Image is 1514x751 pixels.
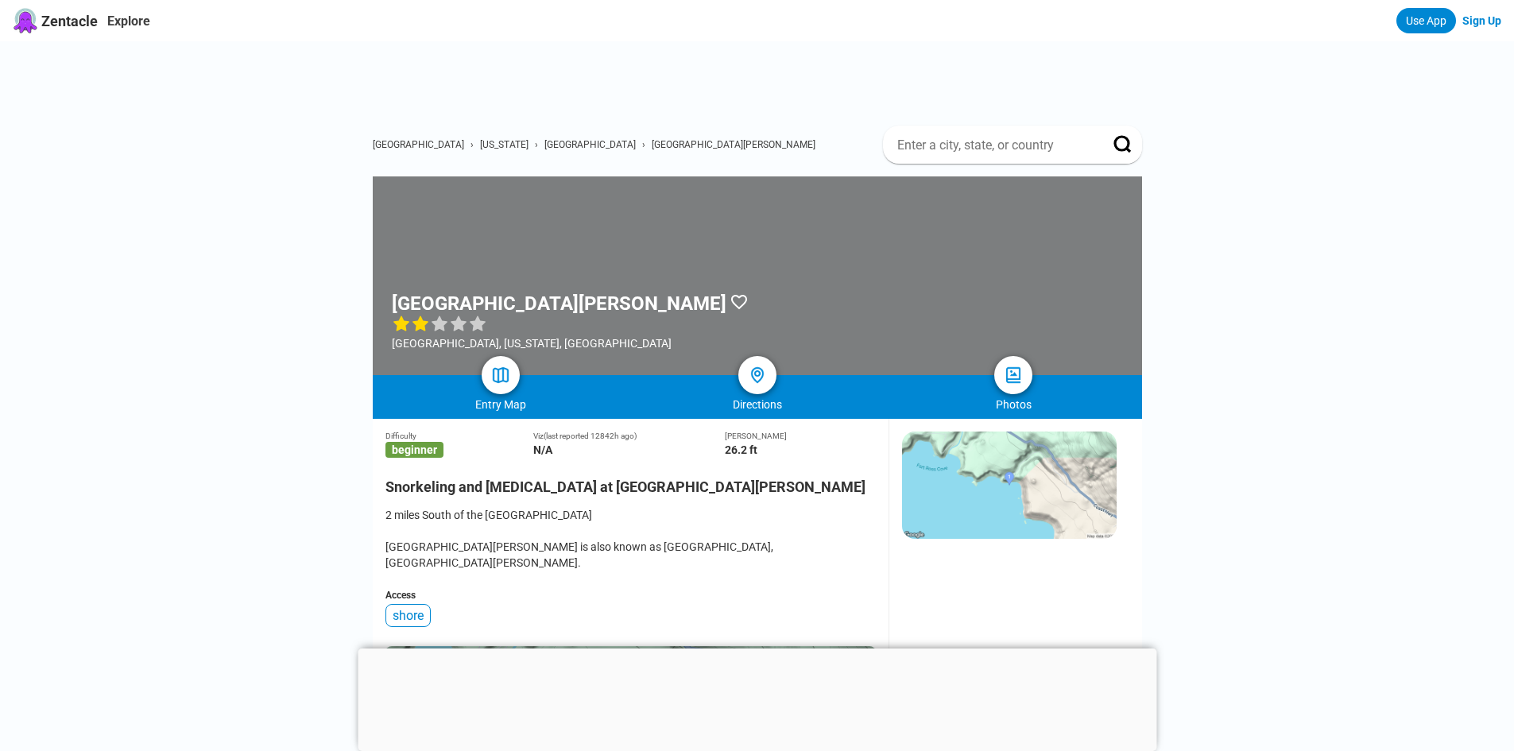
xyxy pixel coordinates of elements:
[392,292,726,315] h1: [GEOGRAPHIC_DATA][PERSON_NAME]
[373,398,629,411] div: Entry Map
[385,590,876,601] div: Access
[652,139,815,150] a: [GEOGRAPHIC_DATA][PERSON_NAME]
[373,139,464,150] a: [GEOGRAPHIC_DATA]
[385,432,533,440] div: Difficulty
[535,139,538,150] span: ›
[13,8,38,33] img: Zentacle logo
[896,137,1091,153] input: Enter a city, state, or country
[1004,366,1023,385] img: photos
[748,366,767,385] img: directions
[994,356,1032,394] a: photos
[482,356,520,394] a: map
[13,8,98,33] a: Zentacle logoZentacle
[385,442,443,458] span: beginner
[470,139,474,150] span: ›
[885,398,1142,411] div: Photos
[1462,14,1501,27] a: Sign Up
[385,469,876,495] h2: Snorkeling and [MEDICAL_DATA] at [GEOGRAPHIC_DATA][PERSON_NAME]
[107,14,150,29] a: Explore
[902,432,1117,539] img: staticmap
[725,443,875,456] div: 26.2 ft
[642,139,645,150] span: ›
[385,604,431,627] div: shore
[358,648,1156,747] iframe: Advertisement
[629,398,885,411] div: Directions
[491,366,510,385] img: map
[725,432,875,440] div: [PERSON_NAME]
[533,443,725,456] div: N/A
[41,13,98,29] span: Zentacle
[533,432,725,440] div: Viz (last reported 12842h ago)
[544,139,636,150] a: [GEOGRAPHIC_DATA]
[1396,8,1456,33] a: Use App
[480,139,529,150] a: [US_STATE]
[385,507,876,571] div: 2 miles South of the [GEOGRAPHIC_DATA] [GEOGRAPHIC_DATA][PERSON_NAME] is also known as [GEOGRAPHI...
[392,337,749,350] div: [GEOGRAPHIC_DATA], [US_STATE], [GEOGRAPHIC_DATA]
[385,41,1142,113] iframe: Advertisement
